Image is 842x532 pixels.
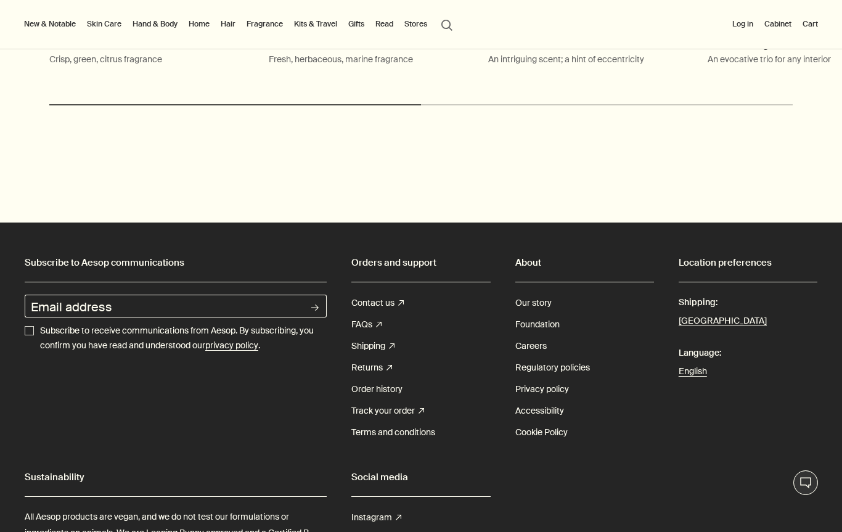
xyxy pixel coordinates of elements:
a: Terms and conditions [351,422,435,443]
a: Contact us [351,292,404,314]
a: English [679,364,817,379]
a: Privacy policy [515,379,569,400]
h2: Location preferences [679,253,817,272]
button: Log in [730,17,756,31]
p: Subscribe to receive communications from Aesop. By subscribing, you confirm you have read and und... [40,324,327,353]
input: Email address [25,295,304,317]
button: New & Notable [22,17,78,31]
a: Foundation [515,314,560,335]
a: Shipping [351,335,394,357]
h2: Orders and support [351,253,490,272]
a: Regulatory policies [515,357,590,379]
a: Skin Care [84,17,124,31]
button: [GEOGRAPHIC_DATA] [679,313,767,329]
span: Shipping: [679,292,817,313]
h2: Social media [351,468,490,486]
button: Cart [800,17,820,31]
a: Accessibility [515,400,564,422]
a: Hair [218,17,238,31]
a: Returns [351,357,392,379]
a: Home [186,17,212,31]
a: Instagram [351,507,401,528]
a: privacy policy [205,338,258,353]
a: Fragrance [244,17,285,31]
a: Gifts [346,17,367,31]
a: Cookie Policy [515,422,568,443]
a: Order history [351,379,403,400]
span: Language: [679,342,817,364]
button: Stores [402,17,430,31]
u: privacy policy [205,340,258,351]
button: Live Assistance [793,470,818,495]
a: Cabinet [762,17,794,31]
a: Kits & Travel [292,17,340,31]
h2: Subscribe to Aesop communications [25,253,327,272]
a: Read [373,17,396,31]
a: Our story [515,292,552,314]
a: FAQs [351,314,382,335]
h2: Sustainability [25,468,327,486]
h2: About [515,253,654,272]
button: Open search [436,12,458,36]
a: Careers [515,335,547,357]
a: Hand & Body [130,17,180,31]
a: Track your order [351,400,424,422]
